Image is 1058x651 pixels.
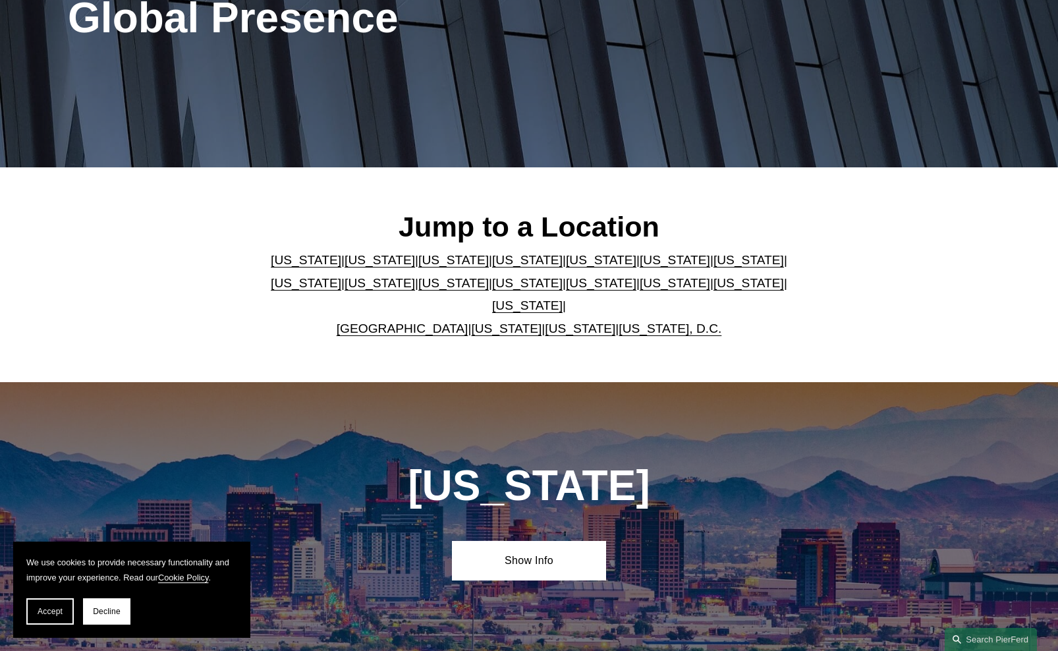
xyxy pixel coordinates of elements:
a: [US_STATE] [345,253,415,267]
a: [US_STATE] [566,276,636,290]
a: [US_STATE] [713,276,784,290]
a: [US_STATE] [418,276,489,290]
a: [US_STATE] [345,276,415,290]
a: Cookie Policy [158,573,209,582]
h1: [US_STATE] [337,462,721,510]
a: [US_STATE] [271,276,341,290]
p: We use cookies to provide necessary functionality and improve your experience. Read our . [26,555,237,585]
button: Decline [83,598,130,625]
button: Accept [26,598,74,625]
a: Search this site [945,628,1037,651]
a: [US_STATE], D.C. [619,322,721,335]
a: [US_STATE] [471,322,542,335]
h2: Jump to a Location [260,210,798,244]
a: [US_STATE] [713,253,784,267]
span: Decline [93,607,121,616]
a: [US_STATE] [418,253,489,267]
a: [US_STATE] [640,253,710,267]
a: [US_STATE] [492,253,563,267]
section: Cookie banner [13,542,250,638]
a: [US_STATE] [545,322,615,335]
a: [GEOGRAPHIC_DATA] [337,322,468,335]
a: [US_STATE] [566,253,636,267]
a: [US_STATE] [640,276,710,290]
a: Show Info [452,541,605,580]
a: [US_STATE] [271,253,341,267]
a: [US_STATE] [492,276,563,290]
p: | | | | | | | | | | | | | | | | | | [260,249,798,340]
span: Accept [38,607,63,616]
a: [US_STATE] [492,298,563,312]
